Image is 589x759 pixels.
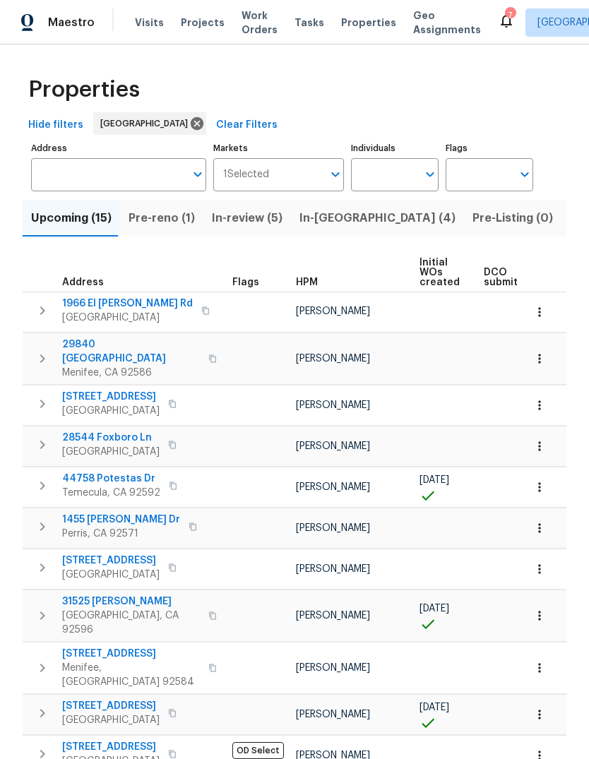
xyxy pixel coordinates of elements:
[472,208,553,228] span: Pre-Listing (0)
[420,703,449,712] span: [DATE]
[296,611,370,621] span: [PERSON_NAME]
[62,527,180,541] span: Perris, CA 92571
[296,564,370,574] span: [PERSON_NAME]
[28,83,140,97] span: Properties
[62,297,193,311] span: 1966 El [PERSON_NAME] Rd
[135,16,164,30] span: Visits
[62,337,200,366] span: 29840 [GEOGRAPHIC_DATA]
[212,208,282,228] span: In-review (5)
[62,472,160,486] span: 44758 Potestas Dr
[296,277,318,287] span: HPM
[62,445,160,459] span: [GEOGRAPHIC_DATA]
[296,441,370,451] span: [PERSON_NAME]
[62,311,193,325] span: [GEOGRAPHIC_DATA]
[213,144,345,153] label: Markets
[296,710,370,719] span: [PERSON_NAME]
[188,165,208,184] button: Open
[505,8,515,23] div: 7
[62,486,160,500] span: Temecula, CA 92592
[62,740,160,754] span: [STREET_ADDRESS]
[232,742,284,759] span: OD Select
[413,8,481,37] span: Geo Assignments
[62,554,160,568] span: [STREET_ADDRESS]
[62,366,200,380] span: Menifee, CA 92586
[28,116,83,134] span: Hide filters
[351,144,439,153] label: Individuals
[62,431,160,445] span: 28544 Foxboro Ln
[62,713,160,727] span: [GEOGRAPHIC_DATA]
[62,513,180,527] span: 1455 [PERSON_NAME] Dr
[62,594,200,609] span: 31525 [PERSON_NAME]
[299,208,456,228] span: In-[GEOGRAPHIC_DATA] (4)
[420,604,449,614] span: [DATE]
[296,354,370,364] span: [PERSON_NAME]
[216,116,278,134] span: Clear Filters
[296,306,370,316] span: [PERSON_NAME]
[210,112,283,138] button: Clear Filters
[62,277,104,287] span: Address
[296,663,370,673] span: [PERSON_NAME]
[296,400,370,410] span: [PERSON_NAME]
[62,699,160,713] span: [STREET_ADDRESS]
[446,144,533,153] label: Flags
[296,523,370,533] span: [PERSON_NAME]
[31,144,206,153] label: Address
[48,16,95,30] span: Maestro
[62,404,160,418] span: [GEOGRAPHIC_DATA]
[93,112,206,135] div: [GEOGRAPHIC_DATA]
[31,208,112,228] span: Upcoming (15)
[129,208,195,228] span: Pre-reno (1)
[326,165,345,184] button: Open
[232,277,259,287] span: Flags
[62,647,200,661] span: [STREET_ADDRESS]
[100,116,194,131] span: [GEOGRAPHIC_DATA]
[515,165,535,184] button: Open
[341,16,396,30] span: Properties
[62,609,200,637] span: [GEOGRAPHIC_DATA], CA 92596
[484,268,535,287] span: DCO submitted
[420,258,460,287] span: Initial WOs created
[294,18,324,28] span: Tasks
[23,112,89,138] button: Hide filters
[62,390,160,404] span: [STREET_ADDRESS]
[420,475,449,485] span: [DATE]
[296,482,370,492] span: [PERSON_NAME]
[62,661,200,689] span: Menifee, [GEOGRAPHIC_DATA] 92584
[181,16,225,30] span: Projects
[62,568,160,582] span: [GEOGRAPHIC_DATA]
[223,169,269,181] span: 1 Selected
[242,8,278,37] span: Work Orders
[420,165,440,184] button: Open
